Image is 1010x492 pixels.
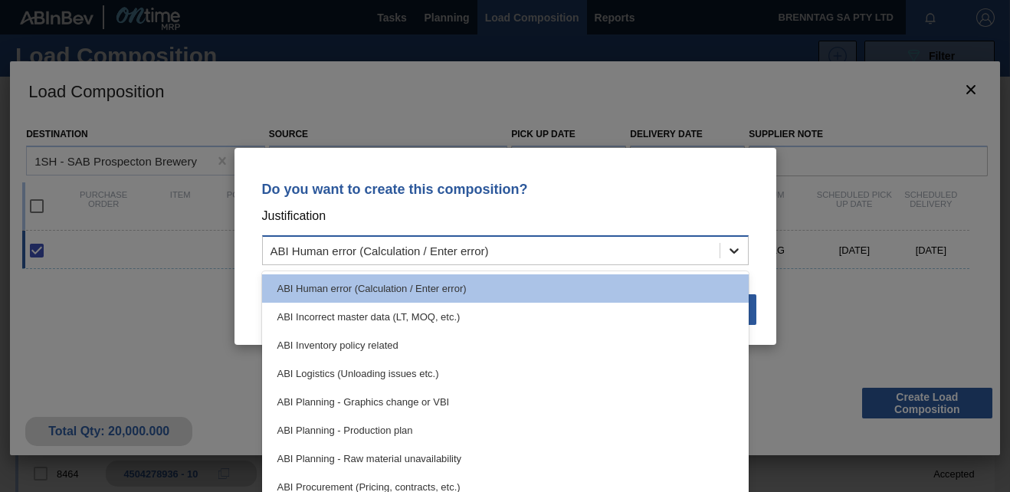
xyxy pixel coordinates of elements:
p: Do you want to create this composition? [262,182,749,197]
div: ABI Planning - Production plan [262,416,749,444]
div: ABI Human error (Calculation / Enter error) [262,274,749,303]
p: Justification [262,206,749,226]
div: ABI Incorrect master data (LT, MOQ, etc.) [262,303,749,331]
div: ABI Logistics (Unloading issues etc.) [262,359,749,388]
div: ABI Inventory policy related [262,331,749,359]
div: ABI Planning - Raw material unavailability [262,444,749,473]
div: ABI Planning - Graphics change or VBI [262,388,749,416]
div: ABI Human error (Calculation / Enter error) [271,244,489,257]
